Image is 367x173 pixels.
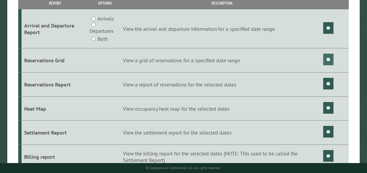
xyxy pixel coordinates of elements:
label: Both [97,35,108,43]
img: website_grey.svg [11,17,16,23]
label: Arrivals [97,15,114,23]
td: View a report of reservations for the selected dates [122,72,322,96]
td: View occupancy heat map for the selected dates [122,96,322,121]
img: tab_domain_overview_orange.svg [18,38,23,44]
td: Billing report [22,145,89,169]
img: logo_orange.svg [11,11,16,16]
td: Reservations Grid [22,48,89,73]
td: View the settlement report for the selected dates [122,121,322,145]
div: v 4.0.25 [19,11,32,16]
div: Domain: [DOMAIN_NAME] [17,17,73,23]
div: Keywords by Traffic [73,39,112,43]
td: View a grid of reservations for a specified date range [122,48,322,73]
label: Departures [90,27,114,35]
img: tab_keywords_by_traffic_grey.svg [66,38,71,44]
td: Reservations Report [22,72,89,96]
td: View the billing report for the selected dates (NOTE: This used to be called the Settlement Report) [122,145,322,169]
small: © Campground Commander LLC. All rights reserved. [146,166,221,170]
td: Arrival and Departure Report [22,9,89,48]
td: Settlement Report [22,121,89,145]
td: Heat Map [22,96,89,121]
td: View the arrival and departure information for a specified date range [122,9,322,48]
div: Domain Overview [25,39,59,43]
